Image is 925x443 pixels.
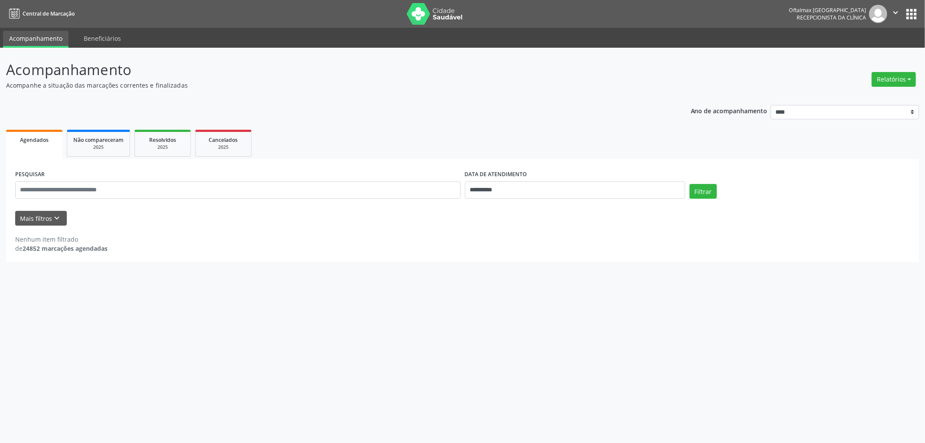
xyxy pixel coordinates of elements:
[690,184,717,199] button: Filtrar
[15,244,108,253] div: de
[797,14,866,21] span: Recepcionista da clínica
[15,235,108,244] div: Nenhum item filtrado
[202,144,245,151] div: 2025
[465,168,527,181] label: DATA DE ATENDIMENTO
[6,7,75,21] a: Central de Marcação
[73,136,124,144] span: Não compareceram
[3,31,69,48] a: Acompanhamento
[23,10,75,17] span: Central de Marcação
[73,144,124,151] div: 2025
[6,59,645,81] p: Acompanhamento
[15,168,45,181] label: PESQUISAR
[20,136,49,144] span: Agendados
[691,105,768,116] p: Ano de acompanhamento
[6,81,645,90] p: Acompanhe a situação das marcações correntes e finalizadas
[15,211,67,226] button: Mais filtroskeyboard_arrow_down
[891,8,900,17] i: 
[52,213,62,223] i: keyboard_arrow_down
[872,72,916,87] button: Relatórios
[887,5,904,23] button: 
[789,7,866,14] div: Oftalmax [GEOGRAPHIC_DATA]
[141,144,184,151] div: 2025
[904,7,919,22] button: apps
[209,136,238,144] span: Cancelados
[869,5,887,23] img: img
[78,31,127,46] a: Beneficiários
[23,244,108,253] strong: 24852 marcações agendadas
[149,136,176,144] span: Resolvidos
